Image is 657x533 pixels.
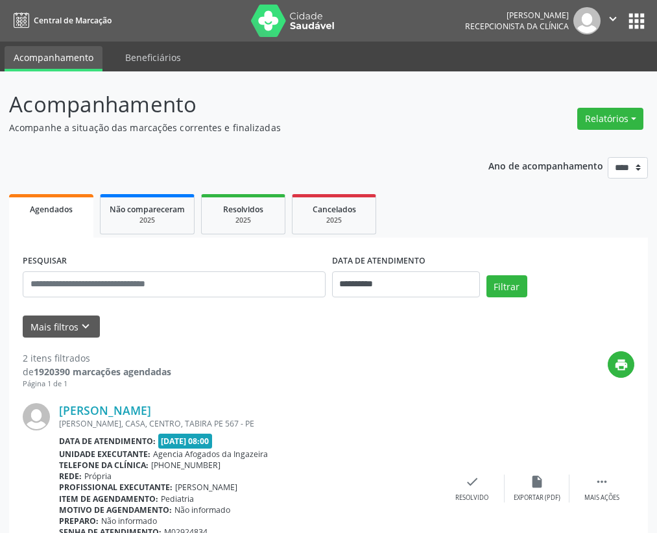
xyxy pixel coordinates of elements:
a: Beneficiários [116,46,190,69]
span: Agendados [30,204,73,215]
button: print [608,351,634,378]
b: Item de agendamento: [59,493,158,504]
a: Central de Marcação [9,10,112,31]
span: [DATE] 08:00 [158,434,213,449]
i: print [614,358,628,372]
div: 2025 [302,216,366,225]
b: Rede: [59,471,82,482]
span: Não informado [101,515,157,527]
b: Telefone da clínica: [59,460,149,471]
i:  [595,475,609,489]
label: PESQUISAR [23,251,67,271]
div: 2025 [211,216,276,225]
b: Profissional executante: [59,482,173,493]
p: Acompanhe a situação das marcações correntes e finalizadas [9,121,457,134]
button: Relatórios [577,108,643,130]
div: [PERSON_NAME], CASA, CENTRO, TABIRA PE 567 - PE [59,418,440,429]
span: Própria [84,471,112,482]
button: apps [625,10,648,32]
span: Resolvidos [223,204,263,215]
div: 2 itens filtrados [23,351,171,365]
img: img [23,403,50,430]
button: Mais filtroskeyboard_arrow_down [23,316,100,338]
i: check [465,475,479,489]
div: Página 1 de 1 [23,378,171,390]
p: Acompanhamento [9,88,457,121]
b: Data de atendimento: [59,436,156,447]
div: Resolvido [455,493,488,502]
span: Pediatria [161,493,194,504]
div: [PERSON_NAME] [465,10,569,21]
span: Central de Marcação [34,15,112,26]
b: Motivo de agendamento: [59,504,172,515]
span: Não compareceram [110,204,185,215]
div: de [23,365,171,378]
div: Mais ações [584,493,619,502]
div: Exportar (PDF) [514,493,560,502]
p: Ano de acompanhamento [488,157,603,173]
span: [PERSON_NAME] [175,482,237,493]
span: Agencia Afogados da Ingazeira [153,449,268,460]
span: [PHONE_NUMBER] [151,460,221,471]
a: Acompanhamento [5,46,102,71]
img: img [573,7,601,34]
i: insert_drive_file [530,475,544,489]
span: Recepcionista da clínica [465,21,569,32]
span: Não informado [174,504,230,515]
div: 2025 [110,216,185,225]
button:  [601,7,625,34]
i: keyboard_arrow_down [78,319,93,334]
i:  [606,12,620,26]
button: Filtrar [486,275,527,297]
a: [PERSON_NAME] [59,403,151,417]
b: Preparo: [59,515,99,527]
label: DATA DE ATENDIMENTO [332,251,425,271]
span: Cancelados [313,204,356,215]
b: Unidade executante: [59,449,150,460]
strong: 1920390 marcações agendadas [34,366,171,378]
